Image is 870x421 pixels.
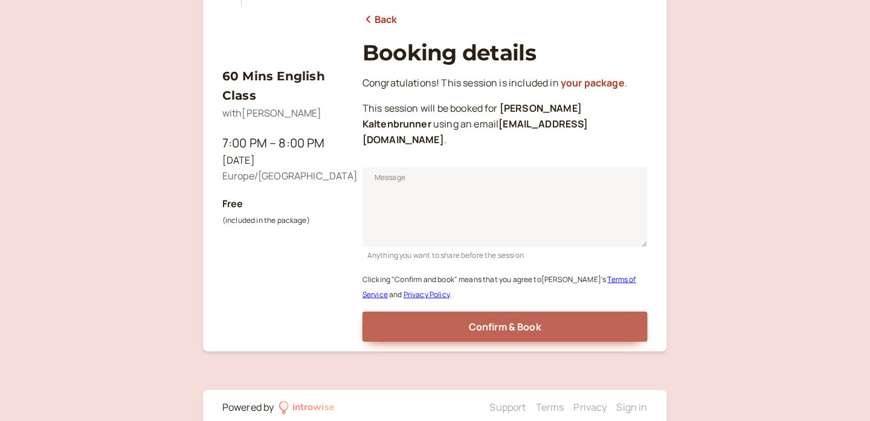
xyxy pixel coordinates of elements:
[222,153,343,169] div: [DATE]
[362,274,636,300] small: Clicking "Confirm and book" means that you agree to [PERSON_NAME] ' s and .
[561,76,625,89] a: your package
[469,320,541,333] span: Confirm & Book
[222,197,243,210] b: Free
[222,400,274,416] div: Powered by
[536,400,564,414] a: Terms
[490,400,526,414] a: Support
[279,400,335,416] a: introwise
[362,101,648,148] p: This session will be booked for using an email .
[222,66,343,106] h3: 60 Mins English Class
[574,400,607,414] a: Privacy
[222,106,322,120] span: with [PERSON_NAME]
[362,12,398,28] a: Back
[362,312,648,342] button: Confirm & Book
[222,169,343,184] div: Europe/[GEOGRAPHIC_DATA]
[362,247,648,261] div: Anything you want to share before the session
[617,400,648,414] a: Sign in
[404,289,449,300] a: Privacy Policy
[292,400,335,416] div: introwise
[222,133,343,153] div: 7:00 PM – 8:00 PM
[362,40,648,66] h1: Booking details
[362,117,588,146] b: [EMAIL_ADDRESS][DOMAIN_NAME]
[375,172,405,184] span: Message
[362,101,582,130] b: [PERSON_NAME] Kaltenbrunner
[222,215,310,225] small: (included in the package)
[362,167,648,247] textarea: Message
[362,76,648,91] p: Congratulations! This session is included in .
